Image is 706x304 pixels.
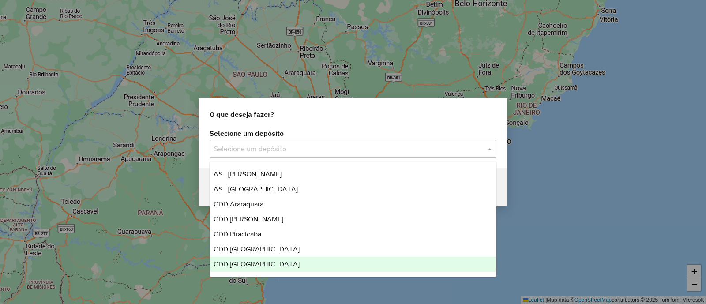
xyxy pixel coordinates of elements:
span: CDD [GEOGRAPHIC_DATA] [214,260,300,268]
span: AS - [GEOGRAPHIC_DATA] [214,185,298,193]
span: O que deseja fazer? [210,109,274,120]
span: AS - [PERSON_NAME] [214,170,282,178]
label: Selecione um depósito [210,128,496,139]
span: CDD [PERSON_NAME] [214,215,283,223]
span: CDD [GEOGRAPHIC_DATA] [214,245,300,253]
span: CDD Araraquara [214,200,263,208]
ng-dropdown-panel: Options list [210,162,496,277]
span: CDD Piracicaba [214,230,261,238]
